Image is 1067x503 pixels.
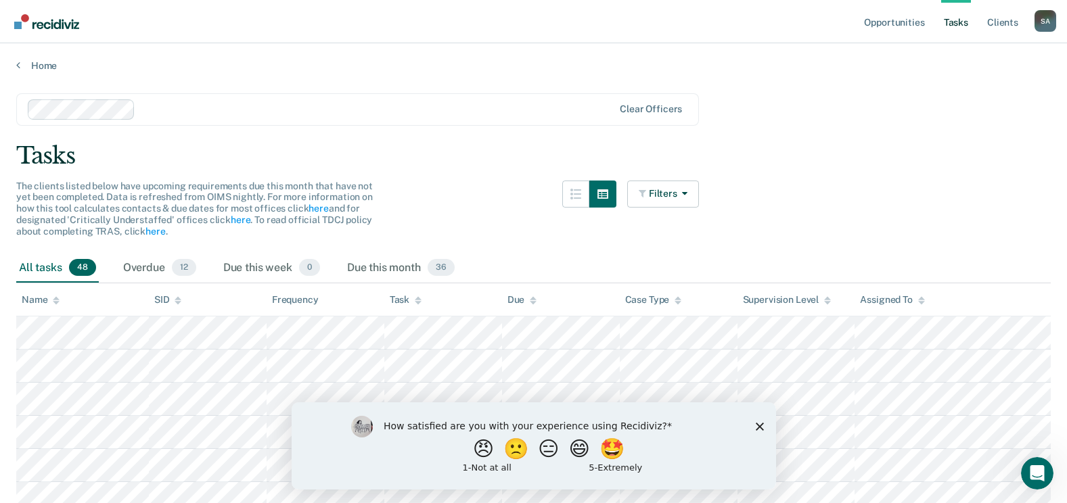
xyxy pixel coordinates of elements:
[390,294,422,306] div: Task
[743,294,832,306] div: Supervision Level
[221,254,323,283] div: Due this week0
[860,294,924,306] div: Assigned To
[172,259,196,277] span: 12
[1035,10,1056,32] div: S A
[231,214,250,225] a: here
[292,402,776,489] iframe: Survey by Kim from Recidiviz
[69,259,96,277] span: 48
[625,294,682,306] div: Case Type
[309,203,328,214] a: here
[620,103,682,115] div: Clear officers
[16,254,99,283] div: All tasks48
[344,254,457,283] div: Due this month36
[22,294,60,306] div: Name
[120,254,199,283] div: Overdue12
[16,59,1051,72] a: Home
[428,259,455,277] span: 36
[1035,10,1056,32] button: Profile dropdown button
[16,181,373,237] span: The clients listed below have upcoming requirements due this month that have not yet been complet...
[507,294,537,306] div: Due
[299,259,320,277] span: 0
[627,181,699,208] button: Filters
[145,226,165,237] a: here
[14,14,79,29] img: Recidiviz
[272,294,319,306] div: Frequency
[154,294,182,306] div: SID
[16,142,1051,170] div: Tasks
[1021,457,1053,489] iframe: Intercom live chat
